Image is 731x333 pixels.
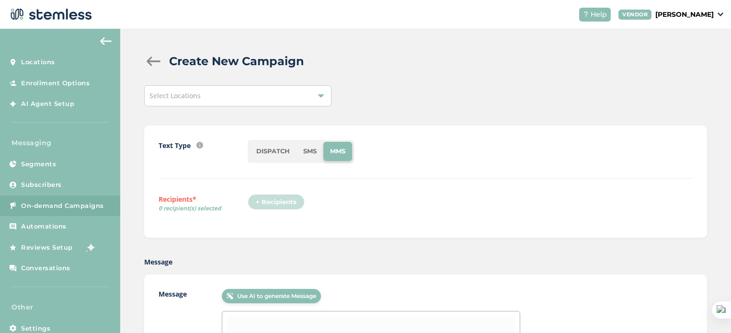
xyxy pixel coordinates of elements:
[159,194,248,216] label: Recipients*
[250,142,297,161] li: DISPATCH
[21,99,74,109] span: AI Agent Setup
[591,10,607,20] span: Help
[21,264,70,273] span: Conversations
[80,238,99,257] img: glitter-stars-b7820f95.gif
[159,204,248,213] span: 0 recipient(s) selected
[8,5,92,24] img: logo-dark-0685b13c.svg
[144,257,172,267] label: Message
[583,11,589,17] img: icon-help-white-03924b79.svg
[21,160,56,169] span: Segments
[655,10,714,20] p: [PERSON_NAME]
[169,53,304,70] h2: Create New Campaign
[149,91,201,100] span: Select Locations
[196,142,203,149] img: icon-info-236977d2.svg
[718,12,723,16] img: icon_down-arrow-small-66adaf34.svg
[618,10,651,20] div: VENDOR
[222,289,321,303] button: Use AI to generate Message
[21,79,90,88] span: Enrollment Options
[21,57,55,67] span: Locations
[100,37,112,45] img: icon-arrow-back-accent-c549486e.svg
[21,201,104,211] span: On-demand Campaigns
[159,140,191,150] label: Text Type
[237,292,316,300] span: Use AI to generate Message
[297,142,323,161] li: SMS
[21,222,67,231] span: Automations
[21,180,62,190] span: Subscribers
[21,243,73,253] span: Reviews Setup
[323,142,352,161] li: MMS
[683,287,731,333] iframe: Chat Widget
